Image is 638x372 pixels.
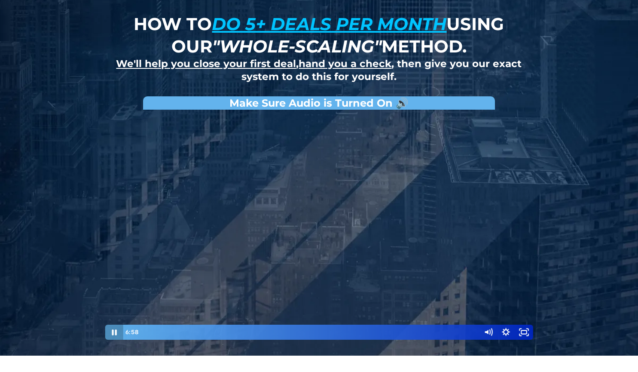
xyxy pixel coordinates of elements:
em: "whole-scaling" [212,36,382,57]
strong: Make Sure Audio is Turned On 🔊 [229,97,409,109]
u: hand you a check [299,58,391,70]
u: do 5+ deals per month [212,13,446,34]
strong: How to using our method. [134,13,504,57]
u: We'll help you close your first deal [116,58,296,70]
strong: , , then give you our exact system to do this for yourself. [116,58,522,83]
